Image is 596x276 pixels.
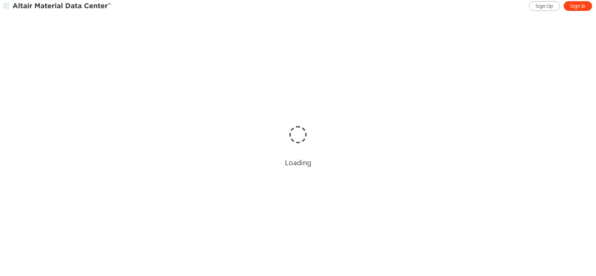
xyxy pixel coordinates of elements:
[570,3,585,9] span: Sign In
[12,2,112,10] img: Altair Material Data Center
[564,1,592,11] a: Sign In
[285,158,311,167] div: Loading
[529,1,560,11] a: Sign Up
[536,3,553,9] span: Sign Up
